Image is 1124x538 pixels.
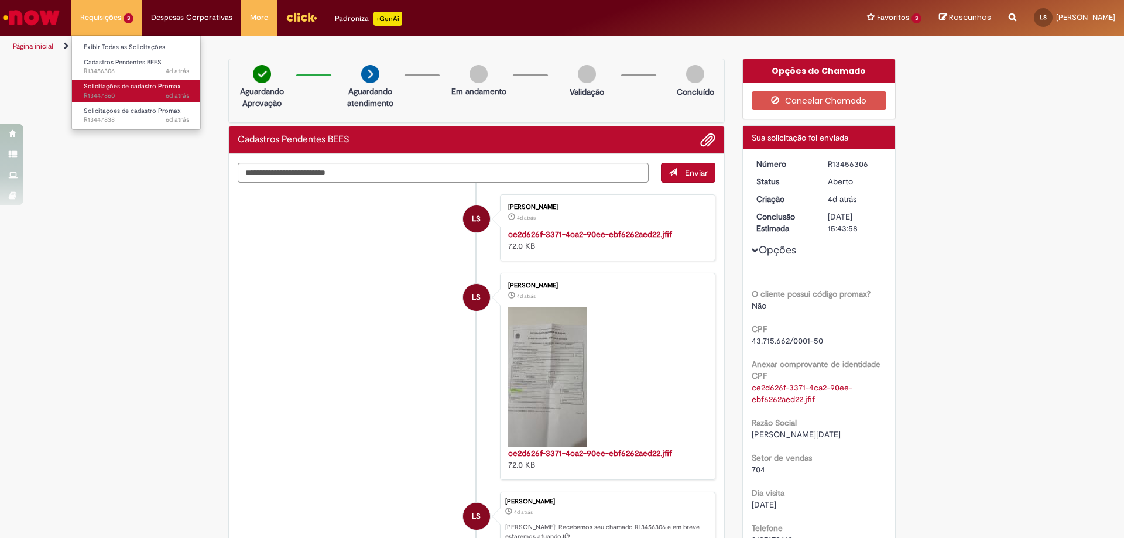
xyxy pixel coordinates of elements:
span: Cadastros Pendentes BEES [84,58,162,67]
div: [PERSON_NAME] [508,204,703,211]
img: click_logo_yellow_360x200.png [286,8,317,26]
span: 4d atrás [166,67,189,76]
span: LS [1040,13,1047,21]
div: Lara Cristina Cotta Santos [463,503,490,530]
span: Sua solicitação foi enviada [752,132,848,143]
b: Razão Social [752,417,797,428]
span: Requisições [80,12,121,23]
dt: Número [748,158,820,170]
a: Exibir Todas as Solicitações [72,41,201,54]
img: img-circle-grey.png [470,65,488,83]
img: arrow-next.png [361,65,379,83]
span: R13456306 [84,67,189,76]
span: Rascunhos [949,12,991,23]
div: Lara Cristina Cotta Santos [463,284,490,311]
dt: Conclusão Estimada [748,211,820,234]
a: Aberto R13447838 : Solicitações de cadastro Promax [72,105,201,126]
span: 4d atrás [828,194,856,204]
p: Concluído [677,86,714,98]
a: ce2d626f-3371-4ca2-90ee-ebf6262aed22.jfif [508,229,672,239]
div: Lara Cristina Cotta Santos [463,205,490,232]
span: 43.715.662/0001-50 [752,335,823,346]
h2: Cadastros Pendentes BEES Histórico de tíquete [238,135,349,145]
time: 28/08/2025 09:43:55 [828,194,856,204]
div: 28/08/2025 09:43:55 [828,193,882,205]
span: [DATE] [752,499,776,510]
b: Telefone [752,523,783,533]
span: R13447838 [84,115,189,125]
a: Aberto R13456306 : Cadastros Pendentes BEES [72,56,201,78]
span: 3 [911,13,921,23]
span: LS [472,205,481,233]
span: 3 [124,13,133,23]
span: Solicitações de cadastro Promax [84,107,181,115]
a: ce2d626f-3371-4ca2-90ee-ebf6262aed22.jfif [508,448,672,458]
div: Padroniza [335,12,402,26]
span: Não [752,300,766,311]
img: check-circle-green.png [253,65,271,83]
button: Adicionar anexos [700,132,715,148]
div: 72.0 KB [508,447,703,471]
b: Anexar comprovante de identidade CPF [752,359,880,381]
span: [PERSON_NAME] [1056,12,1115,22]
a: Download de ce2d626f-3371-4ca2-90ee-ebf6262aed22.jfif [752,382,852,405]
b: Dia visita [752,488,784,498]
a: Aberto R13447860 : Solicitações de cadastro Promax [72,80,201,102]
p: Validação [570,86,604,98]
span: [PERSON_NAME][DATE] [752,429,841,440]
b: Setor de vendas [752,453,812,463]
span: Favoritos [877,12,909,23]
span: R13447860 [84,91,189,101]
span: LS [472,502,481,530]
ul: Requisições [71,35,201,130]
img: img-circle-grey.png [578,65,596,83]
div: Aberto [828,176,882,187]
span: LS [472,283,481,311]
time: 28/08/2025 09:43:55 [514,509,533,516]
time: 28/08/2025 09:43:56 [166,67,189,76]
a: Rascunhos [939,12,991,23]
div: Opções do Chamado [743,59,896,83]
time: 28/08/2025 09:43:10 [517,293,536,300]
span: 6d atrás [166,91,189,100]
div: [PERSON_NAME] [508,282,703,289]
p: Aguardando atendimento [342,85,399,109]
time: 26/08/2025 11:35:21 [166,91,189,100]
div: [PERSON_NAME] [505,498,709,505]
dt: Status [748,176,820,187]
span: Despesas Corporativas [151,12,232,23]
div: [DATE] 15:43:58 [828,211,882,234]
time: 28/08/2025 09:43:53 [517,214,536,221]
p: Aguardando Aprovação [234,85,290,109]
ul: Trilhas de página [9,36,741,57]
span: Enviar [685,167,708,178]
div: 72.0 KB [508,228,703,252]
time: 26/08/2025 11:32:41 [166,115,189,124]
p: Em andamento [451,85,506,97]
img: img-circle-grey.png [686,65,704,83]
p: +GenAi [373,12,402,26]
div: R13456306 [828,158,882,170]
span: 6d atrás [166,115,189,124]
b: O cliente possui código promax? [752,289,871,299]
span: 4d atrás [517,214,536,221]
a: Página inicial [13,42,53,51]
span: 704 [752,464,765,475]
span: 4d atrás [517,293,536,300]
span: Solicitações de cadastro Promax [84,82,181,91]
img: ServiceNow [1,6,61,29]
b: CPF [752,324,767,334]
dt: Criação [748,193,820,205]
span: 4d atrás [514,509,533,516]
button: Enviar [661,163,715,183]
textarea: Digite sua mensagem aqui... [238,163,649,183]
span: More [250,12,268,23]
button: Cancelar Chamado [752,91,887,110]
